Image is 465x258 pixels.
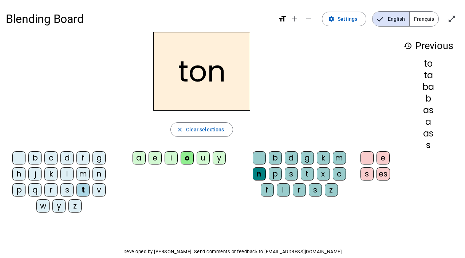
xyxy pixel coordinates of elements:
div: y [213,151,226,164]
div: v [92,183,106,197]
div: m [76,167,90,180]
div: k [317,151,330,164]
div: es [377,167,390,180]
div: i [165,151,178,164]
mat-icon: open_in_full [448,15,456,23]
div: k [44,167,58,180]
h1: Blending Board [6,7,272,31]
div: u [197,151,210,164]
mat-icon: close [177,126,183,133]
mat-icon: history [403,41,412,50]
div: x [317,167,330,180]
span: Clear selections [186,125,224,134]
div: n [92,167,106,180]
div: t [301,167,314,180]
h3: Previous [403,38,453,54]
div: s [285,167,298,180]
div: g [92,151,106,164]
div: y [52,199,66,213]
div: ta [403,71,453,80]
div: r [44,183,58,197]
div: p [269,167,282,180]
div: c [333,167,346,180]
div: s [309,183,322,197]
mat-icon: remove [304,15,313,23]
div: t [76,183,90,197]
div: p [12,183,25,197]
div: z [68,199,82,213]
div: d [285,151,298,164]
div: ba [403,83,453,91]
div: as [403,129,453,138]
button: Decrease font size [302,12,316,26]
div: j [28,167,42,180]
mat-icon: format_size [278,15,287,23]
div: s [403,141,453,150]
div: c [44,151,58,164]
div: b [28,151,42,164]
div: to [403,59,453,68]
mat-icon: add [290,15,299,23]
div: l [277,183,290,197]
div: q [28,183,42,197]
div: f [261,183,274,197]
div: o [181,151,194,164]
span: Settings [338,15,357,23]
div: b [269,151,282,164]
span: English [373,12,409,26]
div: z [325,183,338,197]
div: e [377,151,390,164]
span: Français [410,12,438,26]
div: l [60,167,74,180]
div: a [403,118,453,126]
div: n [253,167,266,180]
div: h [12,167,25,180]
div: g [301,151,314,164]
div: f [76,151,90,164]
div: m [333,151,346,164]
div: d [60,151,74,164]
div: w [36,199,50,213]
div: a [133,151,146,164]
div: b [403,94,453,103]
div: s [60,183,74,197]
h2: ton [153,32,250,111]
button: Settings [322,12,366,26]
button: Clear selections [170,122,233,137]
mat-icon: settings [328,16,335,22]
div: e [149,151,162,164]
div: s [360,167,374,180]
button: Increase font size [287,12,302,26]
button: Enter full screen [445,12,459,26]
p: Developed by [PERSON_NAME]. Send comments or feedback to [EMAIL_ADDRESS][DOMAIN_NAME] [6,247,459,256]
div: as [403,106,453,115]
mat-button-toggle-group: Language selection [372,11,439,27]
div: r [293,183,306,197]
